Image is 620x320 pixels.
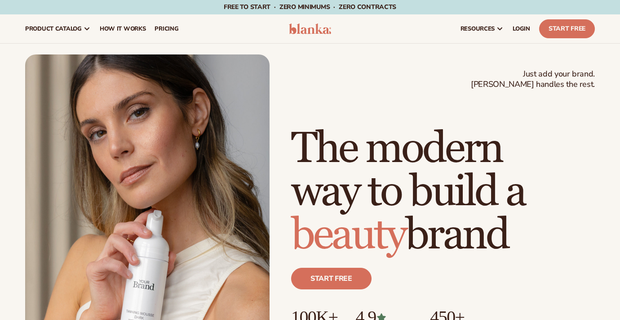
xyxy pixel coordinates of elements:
span: Free to start · ZERO minimums · ZERO contracts [224,3,396,11]
a: Start Free [539,19,595,38]
a: product catalog [21,14,95,43]
span: Just add your brand. [PERSON_NAME] handles the rest. [471,69,595,90]
a: LOGIN [508,14,535,43]
span: resources [461,25,495,32]
span: LOGIN [513,25,530,32]
img: logo [289,23,331,34]
a: pricing [150,14,183,43]
h1: The modern way to build a brand [291,127,595,257]
span: How It Works [100,25,146,32]
span: beauty [291,209,405,261]
span: pricing [155,25,178,32]
a: Start free [291,268,372,289]
span: product catalog [25,25,82,32]
a: How It Works [95,14,151,43]
a: resources [456,14,508,43]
